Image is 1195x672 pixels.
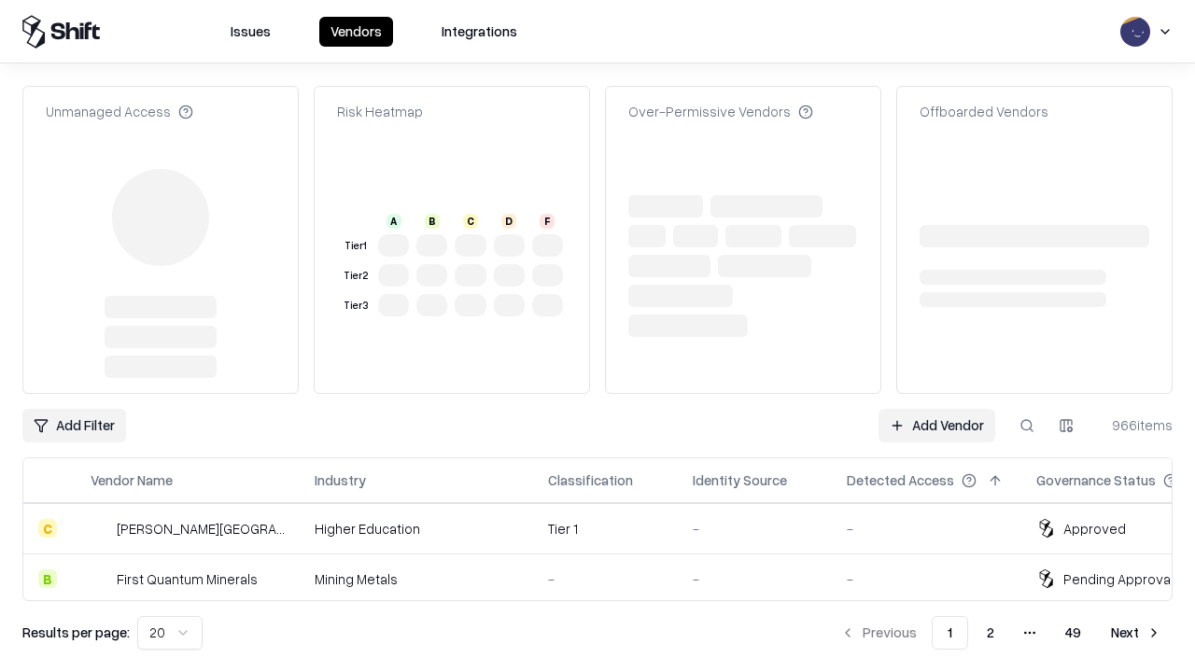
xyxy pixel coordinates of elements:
[91,519,109,538] img: Reichman University
[847,519,1006,539] div: -
[117,519,285,539] div: [PERSON_NAME][GEOGRAPHIC_DATA]
[1098,415,1173,435] div: 966 items
[117,569,258,589] div: First Quantum Minerals
[38,569,57,588] div: B
[337,102,423,121] div: Risk Heatmap
[847,569,1006,589] div: -
[693,519,817,539] div: -
[1100,616,1173,650] button: Next
[91,569,109,588] img: First Quantum Minerals
[91,470,173,490] div: Vendor Name
[315,519,518,539] div: Higher Education
[847,470,954,490] div: Detected Access
[1036,470,1156,490] div: Governance Status
[219,17,282,47] button: Issues
[932,616,968,650] button: 1
[693,569,817,589] div: -
[430,17,528,47] button: Integrations
[548,569,663,589] div: -
[1063,569,1174,589] div: Pending Approval
[548,519,663,539] div: Tier 1
[1063,519,1126,539] div: Approved
[38,519,57,538] div: C
[341,268,371,284] div: Tier 2
[46,102,193,121] div: Unmanaged Access
[1050,616,1096,650] button: 49
[463,214,478,229] div: C
[341,238,371,254] div: Tier 1
[341,298,371,314] div: Tier 3
[387,214,401,229] div: A
[501,214,516,229] div: D
[548,470,633,490] div: Classification
[22,623,130,642] p: Results per page:
[319,17,393,47] button: Vendors
[693,470,787,490] div: Identity Source
[879,409,995,442] a: Add Vendor
[315,470,366,490] div: Industry
[315,569,518,589] div: Mining Metals
[920,102,1048,121] div: Offboarded Vendors
[540,214,555,229] div: F
[829,616,1173,650] nav: pagination
[972,616,1009,650] button: 2
[425,214,440,229] div: B
[628,102,813,121] div: Over-Permissive Vendors
[22,409,126,442] button: Add Filter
